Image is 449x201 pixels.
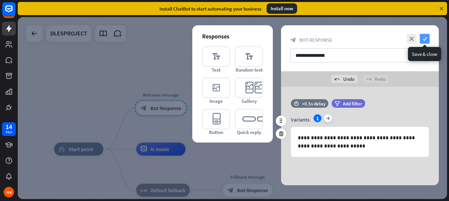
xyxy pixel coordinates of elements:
div: MN [4,187,14,197]
span: Bot Response [299,37,332,43]
div: 14 [6,124,12,130]
i: plus [324,114,332,122]
span: Variants [291,116,310,123]
div: Redo [363,75,389,83]
i: undo [335,77,340,82]
div: Install now [267,3,297,14]
i: block_bot_response [290,37,296,43]
span: Add filter [343,100,362,107]
i: close [407,34,416,44]
i: check [420,34,430,44]
a: 14 days [2,122,16,136]
div: +0.5s delay [302,100,325,107]
button: Open LiveChat chat widget [5,3,25,22]
div: days [6,130,12,134]
i: time [294,101,299,106]
div: Install ChatBot to start automating your business [159,6,261,12]
div: 1 [314,114,321,122]
i: redo [366,77,371,82]
i: filter [335,101,340,106]
div: Undo [331,75,358,83]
